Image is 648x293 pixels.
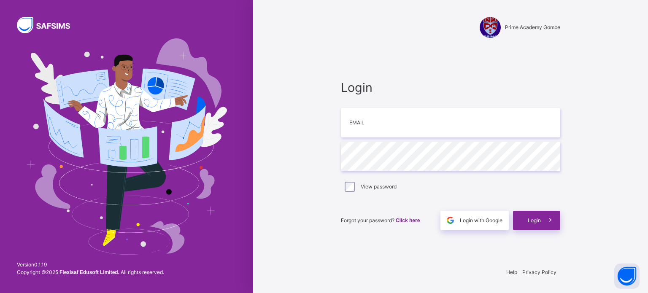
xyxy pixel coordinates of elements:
[361,183,397,191] label: View password
[26,38,227,254] img: Hero Image
[17,269,164,275] span: Copyright © 2025 All rights reserved.
[396,218,420,223] span: Click here
[506,269,517,275] a: Help
[59,269,119,275] strong: Flexisaf Edusoft Limited.
[341,217,420,223] span: Forgot your password?
[528,217,541,224] span: Login
[396,217,420,223] a: Click here
[17,261,164,269] span: Version 0.1.19
[445,215,455,225] img: google.396cfc9801f0270233282035f929180a.svg
[460,217,502,224] span: Login with Google
[522,269,556,275] a: Privacy Policy
[614,263,640,289] button: Open asap
[505,24,560,31] span: Prime Academy Gombe
[341,78,560,97] span: Login
[17,17,80,33] img: SAFSIMS Logo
